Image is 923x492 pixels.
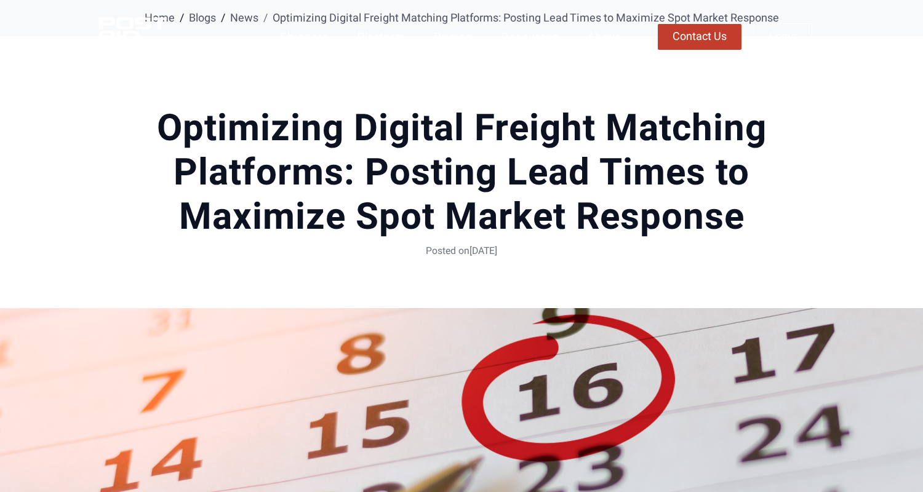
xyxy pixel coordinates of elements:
a: Shippers [267,23,342,52]
span: Login [769,31,797,42]
img: PostBidShip [98,17,206,56]
a: Resources [489,23,572,52]
a: Contact Us [658,24,741,50]
span: Posted on [426,244,469,258]
a: About [575,23,633,52]
a: Platform [345,23,418,52]
span: Contact Us [673,31,727,42]
time: [DATE] [469,244,497,258]
h1: Optimizing Digital Freight Matching Platforms: Posting Lead Times to Maximize Spot Market Response [105,106,818,239]
a: Pricing [421,23,485,52]
a: Login [754,23,812,50]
